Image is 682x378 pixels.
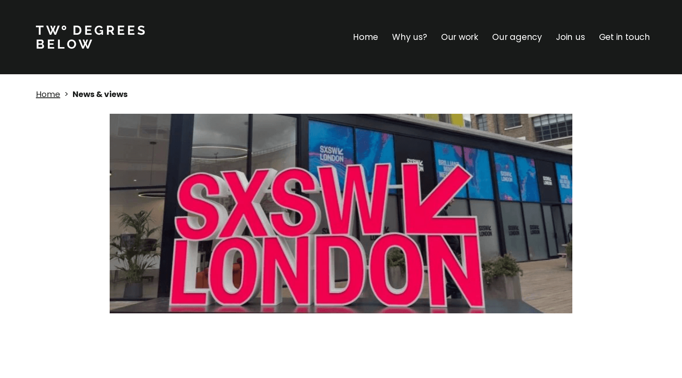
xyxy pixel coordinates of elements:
a: Why us? [392,31,427,44]
a: Our agency [492,31,542,44]
a: Home [36,89,60,100]
strong: News & views [73,89,128,100]
p: > [64,88,69,100]
a: Our work [441,31,478,44]
a: Home [353,31,378,44]
a: Join us [556,31,585,44]
h2: The 10 big insights we’re bringing back from [GEOGRAPHIC_DATA] [GEOGRAPHIC_DATA] [110,329,572,368]
a: Get in touch [599,31,650,44]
